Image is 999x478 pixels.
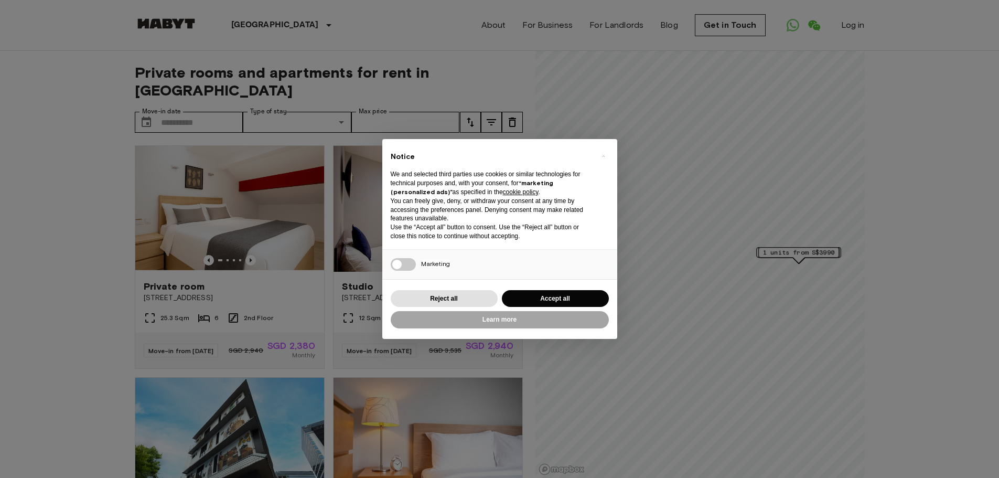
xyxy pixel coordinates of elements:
h2: Notice [391,152,592,162]
button: Learn more [391,311,609,328]
button: Accept all [502,290,609,307]
span: × [601,150,605,162]
p: We and selected third parties use cookies or similar technologies for technical purposes and, wit... [391,170,592,196]
a: cookie policy [503,188,539,196]
button: Reject all [391,290,498,307]
strong: “marketing (personalized ads)” [391,179,553,196]
span: Marketing [421,260,450,268]
p: You can freely give, deny, or withdraw your consent at any time by accessing the preferences pane... [391,197,592,223]
p: Use the “Accept all” button to consent. Use the “Reject all” button or close this notice to conti... [391,223,592,241]
button: Close this notice [595,147,612,164]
